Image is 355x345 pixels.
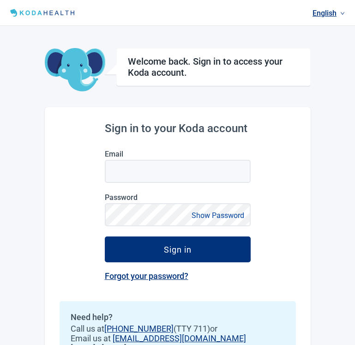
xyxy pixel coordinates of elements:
a: Current language: English [309,6,349,21]
span: down [340,11,345,16]
h2: Sign in to your Koda account [105,122,251,135]
h1: Welcome back. Sign in to access your Koda account. [128,56,299,78]
a: [EMAIL_ADDRESS][DOMAIN_NAME] [113,333,246,343]
a: Forgot your password? [105,271,188,281]
button: Show Password [189,209,247,222]
img: Koda Elephant [45,48,105,92]
h2: Need help? [71,312,285,322]
button: Sign in [105,236,251,262]
span: Email us at [71,333,285,343]
img: Koda Health [7,7,79,18]
div: Sign in [164,245,192,254]
label: Password [105,193,251,202]
span: Call us at (TTY 711) or [71,324,285,333]
a: [PHONE_NUMBER] [104,324,174,333]
label: Email [105,150,251,158]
